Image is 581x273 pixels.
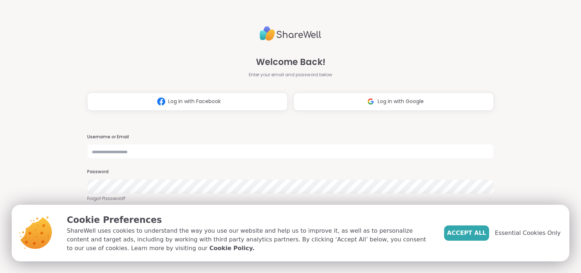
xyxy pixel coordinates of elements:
button: Accept All [444,225,489,241]
button: Log in with Google [293,93,494,111]
span: Log in with Facebook [168,98,221,105]
img: ShareWell Logomark [154,95,168,108]
img: ShareWell Logo [260,23,321,44]
span: Accept All [447,229,486,237]
p: Cookie Preferences [67,213,432,227]
img: ShareWell Logomark [364,95,378,108]
span: Enter your email and password below [249,72,332,78]
h3: Username or Email [87,134,494,140]
h3: Password [87,169,494,175]
a: Cookie Policy. [210,244,255,253]
p: ShareWell uses cookies to understand the way you use our website and help us to improve it, as we... [67,227,432,253]
span: Essential Cookies Only [495,229,561,237]
span: Log in with Google [378,98,424,105]
a: Forgot Password? [87,195,494,202]
button: Log in with Facebook [87,93,288,111]
span: Welcome Back! [256,56,325,69]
